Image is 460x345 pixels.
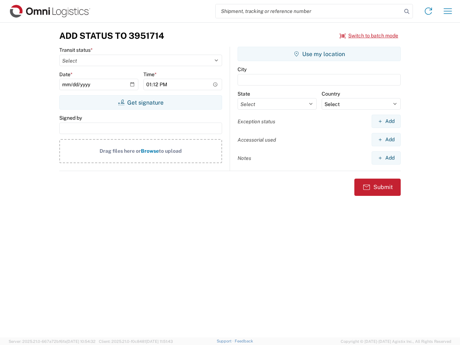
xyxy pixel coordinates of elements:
label: City [238,66,247,73]
button: Add [372,133,401,146]
label: Accessorial used [238,137,276,143]
span: [DATE] 11:51:43 [146,339,173,344]
span: to upload [159,148,182,154]
span: [DATE] 10:54:32 [66,339,96,344]
span: Browse [141,148,159,154]
button: Switch to batch mode [340,30,398,42]
label: Signed by [59,115,82,121]
label: Time [143,71,157,78]
span: Client: 2025.21.0-f0c8481 [99,339,173,344]
span: Copyright © [DATE]-[DATE] Agistix Inc., All Rights Reserved [341,338,451,345]
h3: Add Status to 3951714 [59,31,164,41]
button: Use my location [238,47,401,61]
button: Add [372,151,401,165]
input: Shipment, tracking or reference number [216,4,402,18]
a: Feedback [235,339,253,343]
span: Server: 2025.21.0-667a72bf6fa [9,339,96,344]
a: Support [217,339,235,343]
label: Date [59,71,73,78]
label: Exception status [238,118,275,125]
span: Drag files here or [100,148,141,154]
label: Transit status [59,47,93,53]
button: Get signature [59,95,222,110]
button: Add [372,115,401,128]
label: Country [322,91,340,97]
label: Notes [238,155,251,161]
button: Submit [354,179,401,196]
label: State [238,91,250,97]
